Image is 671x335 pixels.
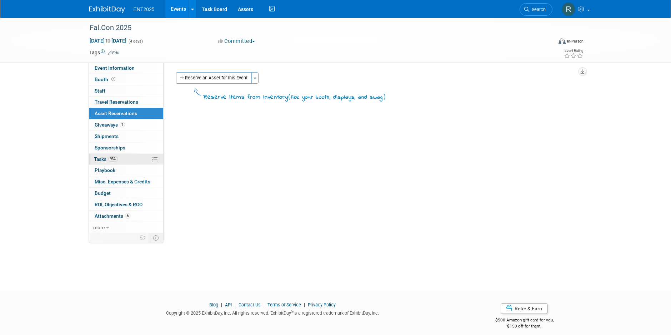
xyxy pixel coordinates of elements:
a: more [89,222,163,233]
a: Travel Reservations [89,97,163,108]
a: Playbook [89,165,163,176]
td: Toggle Event Tabs [149,233,163,242]
a: Privacy Policy [308,302,336,307]
a: Giveaways1 [89,119,163,130]
a: Terms of Service [267,302,301,307]
span: Budget [95,190,111,196]
div: Event Format [510,37,584,48]
a: Booth [89,74,163,85]
div: Copyright © 2025 ExhibitDay, Inc. All rights reserved. ExhibitDay is a registered trademark of Ex... [89,308,456,316]
div: In-Person [567,39,584,44]
span: ) [383,93,386,100]
span: Playbook [95,167,115,173]
span: (4 days) [128,39,143,44]
td: Tags [89,49,120,56]
button: Reserve an Asset for this Event [176,72,252,84]
a: Shipments [89,131,163,142]
span: Asset Reservations [95,110,137,116]
span: more [93,225,105,230]
span: | [219,302,224,307]
button: Committed [215,38,258,45]
div: Event Rating [564,49,583,53]
span: Booth not reserved yet [110,77,117,82]
span: | [302,302,307,307]
img: Format-Inperson.png [559,38,566,44]
td: Personalize Event Tab Strip [136,233,149,242]
a: Search [520,3,552,16]
div: Fal.Con 2025 [87,21,542,34]
span: Search [529,7,546,12]
img: ExhibitDay [89,6,125,13]
span: Sponsorships [95,145,125,151]
span: like your booth, displays, and swag [291,93,383,101]
a: Refer & Earn [501,303,548,314]
span: ( [288,93,291,100]
span: 1 [120,122,125,127]
span: Booth [95,77,117,82]
a: Sponsorships [89,142,163,153]
div: $150 off for them. [467,323,582,329]
span: Giveaways [95,122,125,128]
span: ENT2025 [134,6,155,12]
span: Event Information [95,65,135,71]
a: Budget [89,188,163,199]
span: | [262,302,266,307]
a: ROI, Objectives & ROO [89,199,163,210]
a: API [225,302,232,307]
a: Tasks93% [89,154,163,165]
span: Travel Reservations [95,99,138,105]
span: Tasks [94,156,118,162]
span: 6 [125,213,130,218]
span: Shipments [95,133,119,139]
div: Reserve items from inventory [204,92,386,102]
span: 93% [108,156,118,162]
a: Misc. Expenses & Credits [89,176,163,187]
a: Event Information [89,63,163,74]
img: Randy McDonald [562,3,575,16]
a: Attachments6 [89,211,163,222]
div: $500 Amazon gift card for you, [467,312,582,329]
span: Misc. Expenses & Credits [95,179,150,184]
a: Staff [89,85,163,97]
span: ROI, Objectives & ROO [95,202,142,207]
span: Attachments [95,213,130,219]
a: Contact Us [239,302,261,307]
span: Staff [95,88,105,94]
span: to [105,38,111,44]
span: [DATE] [DATE] [89,38,127,44]
sup: ® [291,310,294,314]
a: Asset Reservations [89,108,163,119]
a: Blog [209,302,218,307]
span: | [233,302,237,307]
a: Edit [108,50,120,55]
